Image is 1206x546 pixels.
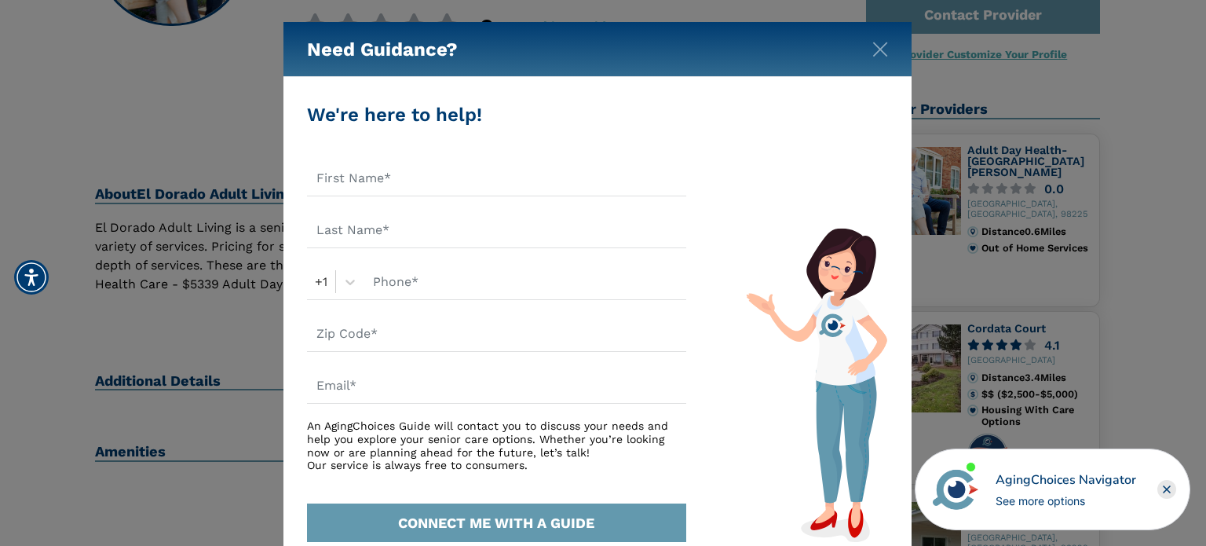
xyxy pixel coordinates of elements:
img: modal-close.svg [872,42,888,57]
img: avatar [929,463,982,516]
input: Last Name* [307,212,686,248]
button: CONNECT ME WITH A GUIDE [307,504,686,542]
div: AgingChoices Navigator [996,471,1136,489]
input: Phone* [364,264,686,300]
div: An AgingChoices Guide will contact you to discuss your needs and help you explore your senior car... [307,420,686,472]
div: We're here to help! [307,101,686,129]
button: Close [872,38,888,54]
div: Close [1157,480,1176,499]
div: See more options [996,493,1136,509]
div: Accessibility Menu [14,260,49,295]
input: Zip Code* [307,316,686,352]
input: First Name* [307,160,686,196]
h5: Need Guidance? [307,22,458,77]
input: Email* [307,368,686,404]
img: match-guide-form.svg [746,228,887,542]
